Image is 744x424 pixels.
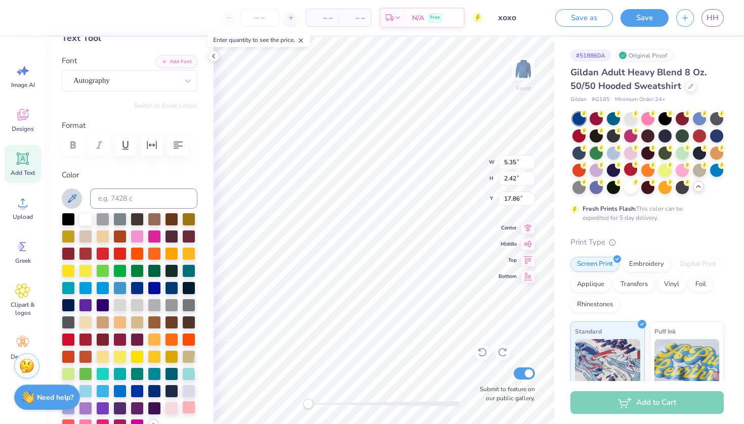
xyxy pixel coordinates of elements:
[707,12,719,24] span: HH
[615,96,666,104] span: Minimum Order: 24 +
[430,14,440,21] span: Free
[499,256,517,264] span: Top
[90,189,197,209] input: e.g. 7428 c
[654,326,676,337] span: Puff Ink
[583,205,636,213] strong: Fresh Prints Flash:
[621,9,669,27] button: Save
[575,326,602,337] span: Standard
[555,9,613,27] button: Save as
[570,297,619,312] div: Rhinestones
[657,277,686,292] div: Vinyl
[575,339,640,390] img: Standard
[701,9,724,27] a: HH
[654,339,720,390] img: Puff Ink
[62,31,197,45] div: Text Tool
[474,385,535,403] label: Submit to feature on our public gallery.
[499,272,517,280] span: Bottom
[570,237,724,248] div: Print Type
[570,257,619,272] div: Screen Print
[15,257,31,265] span: Greek
[689,277,713,292] div: Foil
[62,120,197,131] label: Format
[570,49,611,62] div: # 518860A
[156,55,197,68] button: Add Font
[412,13,424,23] span: N/A
[62,55,77,67] label: Font
[592,96,610,104] span: # G185
[6,301,39,317] span: Clipart & logos
[570,277,611,292] div: Applique
[62,169,197,181] label: Color
[37,393,73,402] strong: Need help?
[616,49,673,62] div: Original Proof
[12,125,34,133] span: Designs
[312,13,333,23] span: – –
[583,204,707,222] div: This color can be expedited for 5 day delivery.
[208,33,310,47] div: Enter quantity to see the price.
[499,224,517,232] span: Center
[11,353,35,361] span: Decorate
[623,257,671,272] div: Embroidery
[499,240,517,248] span: Middle
[13,213,33,221] span: Upload
[674,257,723,272] div: Digital Print
[134,102,197,110] button: Switch to Greek Letters
[240,9,279,27] input: – –
[345,13,365,23] span: – –
[11,81,35,89] span: Image AI
[303,399,313,409] div: Accessibility label
[570,66,707,92] span: Gildan Adult Heavy Blend 8 Oz. 50/50 Hooded Sweatshirt
[614,277,654,292] div: Transfers
[490,8,540,28] input: Untitled Design
[570,96,587,104] span: Gildan
[11,169,35,177] span: Add Text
